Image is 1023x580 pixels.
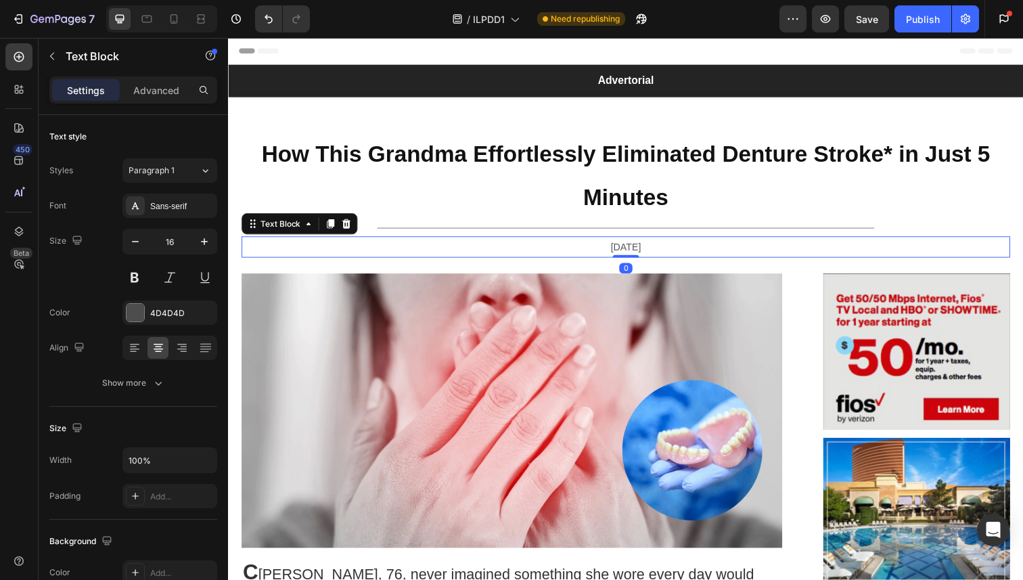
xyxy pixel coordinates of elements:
p: 7 [89,11,95,27]
span: [PERSON_NAME], 76, never imagined something she wore every day would almost kill her. [15,539,537,572]
div: Color [49,307,70,319]
div: Text style [49,131,87,143]
strong: How This Grandma Effortlessly Eliminated Denture Stroke* in Just 5 Minutes [34,106,778,176]
button: Show more [49,371,217,395]
div: Color [49,566,70,579]
button: 7 [5,5,101,32]
p: Advertorial [15,37,797,51]
div: Show more [102,376,165,390]
span: [DATE] [390,208,422,219]
div: Add... [150,567,214,579]
div: Align [49,339,87,357]
input: Auto [123,448,217,472]
div: Sans-serif [150,200,214,213]
div: Background [49,533,115,551]
button: Save [844,5,889,32]
div: Font [49,200,66,212]
span: Save [856,14,878,25]
button: Paragraph 1 [122,158,217,183]
div: Size [49,232,85,250]
div: Size [49,420,85,438]
div: Beta [10,248,32,259]
div: Open Intercom Messenger [977,514,1009,546]
div: 450 [13,144,32,155]
div: 0 [399,230,413,241]
div: Add... [150,491,214,503]
div: Padding [49,490,81,502]
span: Paragraph 1 [129,164,175,177]
div: Undo/Redo [255,5,310,32]
div: 4D4D4D [150,307,214,319]
div: Styles [49,164,73,177]
span: Need republishing [551,13,620,25]
strong: C [15,533,30,558]
p: Text Block [66,48,181,64]
button: Publish [894,5,951,32]
span: / [467,12,470,26]
div: Publish [906,12,940,26]
div: Text Block [30,184,76,196]
p: Advanced [133,83,179,97]
img: lll-ezgif.com-png-to-webp-converter.webp [14,241,566,520]
div: Width [49,454,72,466]
p: Settings [67,83,105,97]
span: ILPDD1 [473,12,505,26]
iframe: Design area [228,38,1023,580]
img: gempages_518086304085312587-0132d0b9-c9ba-4c4b-bf7f-5e381a18c4c6.png [608,241,799,400]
